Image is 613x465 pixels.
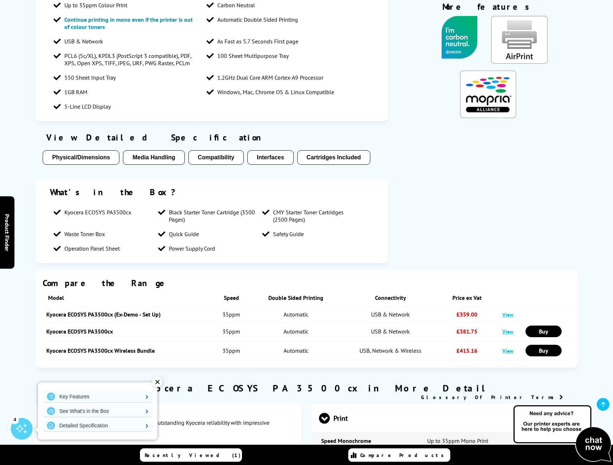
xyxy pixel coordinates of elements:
[169,230,199,238] span: Quick Guide
[72,21,117,34] span: Key Features
[439,307,495,322] td: £359.00
[460,24,497,30] span: Reviews
[43,289,213,307] th: Model
[439,289,495,307] th: Price ex Vat
[64,52,199,67] span: PCL6 (5c/XL), KPDL3 (PostScript 3 compatible), PDF, XPS, Open XPS, TIFF, JPEG, URF, PWG Raster, PCLm
[46,347,155,354] a: Kyocera ECOSYS PA3500cx Wireless Bundle
[217,74,323,81] span: 1.2GHz Dual Core ARM Cortex-A9 Processor
[250,341,342,360] td: Automatic
[43,150,119,165] button: Physical/Dimensions
[525,345,562,356] a: Buy
[64,209,131,216] span: Kyocera ECOSYS PA3500cx
[273,230,304,238] span: Safety Guide
[397,21,446,34] span: Customer Questions
[342,322,439,341] td: USB & Network
[169,245,215,252] span: Power Supply Cord
[297,150,370,165] button: Cartridges Included
[502,311,513,318] a: View
[342,341,439,360] td: USB, Network & Wireless
[140,448,242,462] a: Recently Viewed (1)
[213,322,250,341] td: 35ppm
[64,88,88,96] span: 1GB RAM
[273,209,359,223] span: CMY Starter Toner Cartridges (2500 Pages)
[213,341,250,360] td: 35ppm
[46,311,161,318] a: Kyocera ECOSYS PA3500cx (Ex-Demo - Set Up)
[348,448,450,462] a: Compare Products
[43,277,570,289] div: Compare the Range
[318,17,383,37] span: Cartridges & Accessories
[439,322,495,341] td: £381.75
[64,103,111,110] span: 5-Line LCD Display
[525,326,562,337] a: Buy
[35,382,577,394] h2: Kyocera ECOSYS PA3500cx in More Detail
[123,150,184,165] button: Media Handling
[421,394,563,401] a: Glossary Of Printer Terms
[188,150,244,165] button: Compatibility
[64,245,120,252] span: Operation Panel Sheet
[360,452,448,458] span: Compare Products
[217,52,289,59] span: 100 Sheet Multipurpose Tray
[64,74,116,81] span: 550 Sheet Input Tray
[312,432,418,450] td: Speed Monochrome
[250,307,342,322] td: Automatic
[460,71,516,118] img: Mopria Certified
[169,209,255,223] span: Black Starter Toner Cartridge (3500 Pages)
[132,24,176,30] span: Overview
[502,328,513,335] a: View
[418,432,577,450] td: Up to 35ppm Mono Print
[247,24,303,30] span: Specification
[460,112,516,120] a: KeyFeatureModal324
[50,418,286,437] p: The Kyocera ECOSYS PA3500cx combines outstanding Kyocera reliability with impressive performance ...
[145,452,241,458] span: Recently Viewed (1)
[491,58,548,65] a: KeyFeatureModal85
[342,289,439,307] th: Connectivity
[213,307,250,322] td: 35ppm
[152,377,162,387] div: ✕
[43,391,152,402] a: Key Features
[213,289,250,307] th: Speed
[539,23,545,30] img: user-headset-duotone.svg
[43,132,380,143] div: View Detailed Specification
[250,289,342,307] th: Double Sided Printing
[191,21,233,34] span: Similar Printers
[64,230,105,238] span: Waste Toner Box
[511,21,536,34] span: Live Chat
[43,420,152,431] a: Detailed Specification
[247,150,294,165] button: Interfaces
[43,405,152,417] a: See What's in the Box
[250,322,342,341] td: Automatic
[439,341,495,360] td: £415.16
[342,307,439,322] td: USB & Network
[46,328,113,335] a: Kyocera ECOSYS PA3500cx
[217,88,334,96] span: Windows, Mac, Chrome OS & Linux Compatible
[11,415,19,423] div: 4
[319,405,571,432] span: Print
[512,404,613,464] img: Open Live Chat window
[502,347,513,354] a: View
[434,53,485,60] a: KeyFeatureModal346
[4,214,11,251] span: Product Finder
[50,187,373,198] div: What's in the Box?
